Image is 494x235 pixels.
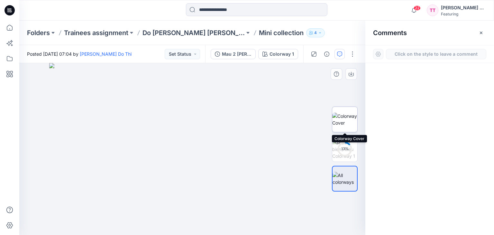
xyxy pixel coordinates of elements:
[322,49,332,59] button: Details
[337,146,352,152] div: 13 %
[333,172,357,185] img: All colorways
[27,28,50,37] a: Folders
[64,28,128,37] a: Trainees assignment
[332,139,357,159] img: Mau 2 biens kieu Colorway 1
[332,113,357,126] img: Colorway Cover
[414,5,421,11] span: 22
[211,49,256,59] button: Mau 2 [PERSON_NAME]
[142,28,245,37] a: Do [PERSON_NAME] [PERSON_NAME]
[259,28,304,37] p: Mini collection
[373,29,407,37] h2: Comments
[27,51,132,57] span: Posted [DATE] 07:04 by
[306,28,325,37] button: 4
[441,4,486,12] div: [PERSON_NAME] Do Thi
[222,51,252,58] div: Mau 2 [PERSON_NAME]
[386,49,486,59] button: Click on the style to leave a comment
[80,51,132,57] a: [PERSON_NAME] Do Thi
[441,12,486,16] div: Featuring
[314,29,317,36] p: 4
[270,51,294,58] div: Colorway 1
[427,5,438,16] div: TT
[258,49,298,59] button: Colorway 1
